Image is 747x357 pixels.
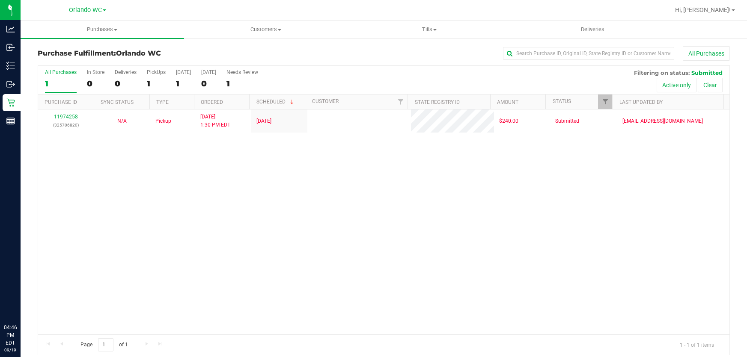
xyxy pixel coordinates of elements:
[9,289,34,314] iframe: Resource center
[6,80,15,89] inline-svg: Outbound
[4,347,17,353] p: 09/19
[348,26,511,33] span: Tills
[673,338,721,351] span: 1 - 1 of 1 items
[185,26,347,33] span: Customers
[45,69,77,75] div: All Purchases
[147,79,166,89] div: 1
[6,25,15,33] inline-svg: Analytics
[256,117,271,125] span: [DATE]
[698,78,723,92] button: Clear
[21,26,184,33] span: Purchases
[4,324,17,347] p: 04:46 PM EDT
[553,98,571,104] a: Status
[45,79,77,89] div: 1
[348,21,511,38] a: Tills
[683,46,730,61] button: All Purchases
[45,99,77,105] a: Purchase ID
[155,117,171,125] span: Pickup
[115,79,137,89] div: 0
[6,62,15,70] inline-svg: Inventory
[200,113,230,129] span: [DATE] 1:30 PM EDT
[691,69,723,76] span: Submitted
[6,117,15,125] inline-svg: Reports
[176,69,191,75] div: [DATE]
[54,114,78,120] a: 11974258
[147,69,166,75] div: PickUps
[226,69,258,75] div: Needs Review
[116,49,161,57] span: Orlando WC
[555,117,579,125] span: Submitted
[73,338,135,351] span: Page of 1
[117,118,127,124] span: Not Applicable
[634,69,690,76] span: Filtering on status:
[201,79,216,89] div: 0
[6,98,15,107] inline-svg: Retail
[497,99,518,105] a: Amount
[499,117,518,125] span: $240.00
[393,94,408,109] a: Filter
[115,69,137,75] div: Deliveries
[511,21,674,38] a: Deliveries
[176,79,191,89] div: 1
[201,69,216,75] div: [DATE]
[598,94,612,109] a: Filter
[6,43,15,52] inline-svg: Inbound
[312,98,339,104] a: Customer
[619,99,663,105] a: Last Updated By
[657,78,696,92] button: Active only
[38,50,268,57] h3: Purchase Fulfillment:
[503,47,674,60] input: Search Purchase ID, Original ID, State Registry ID or Customer Name...
[256,99,295,105] a: Scheduled
[43,121,89,129] p: (325706820)
[201,99,223,105] a: Ordered
[98,338,113,351] input: 1
[117,117,127,125] button: N/A
[569,26,616,33] span: Deliveries
[69,6,102,14] span: Orlando WC
[87,79,104,89] div: 0
[25,287,36,298] iframe: Resource center unread badge
[622,117,703,125] span: [EMAIL_ADDRESS][DOMAIN_NAME]
[226,79,258,89] div: 1
[415,99,460,105] a: State Registry ID
[184,21,348,38] a: Customers
[101,99,134,105] a: Sync Status
[156,99,169,105] a: Type
[675,6,731,13] span: Hi, [PERSON_NAME]!
[87,69,104,75] div: In Store
[21,21,184,38] a: Purchases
